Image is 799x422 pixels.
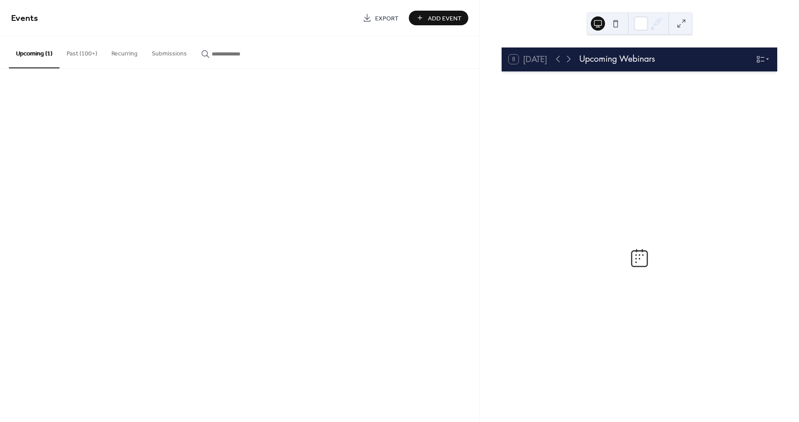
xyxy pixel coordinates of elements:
[428,14,462,23] span: Add Event
[59,36,104,67] button: Past (100+)
[409,11,468,25] button: Add Event
[356,11,405,25] a: Export
[145,36,194,67] button: Submissions
[11,10,38,27] span: Events
[104,36,145,67] button: Recurring
[9,36,59,68] button: Upcoming (1)
[579,53,655,66] div: Upcoming Webinars
[375,14,399,23] span: Export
